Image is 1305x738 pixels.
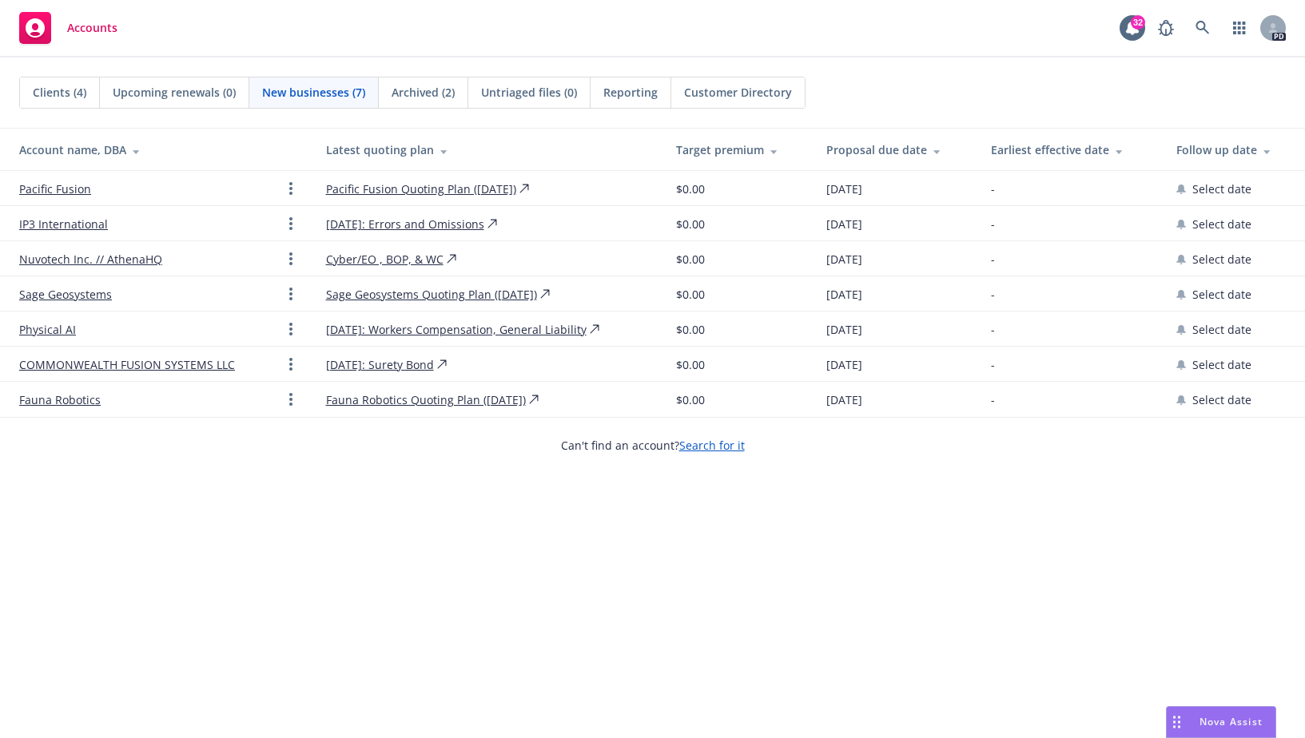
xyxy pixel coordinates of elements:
span: Select date [1192,216,1251,232]
span: - [991,286,995,303]
span: - [991,216,995,232]
span: [DATE] [826,356,862,373]
a: Fauna Robotics [19,391,101,408]
span: - [991,321,995,338]
a: Search for it [679,438,745,453]
span: Can't find an account? [561,437,745,454]
span: [DATE] [826,216,862,232]
a: Sage Geosystems [19,286,112,303]
span: Archived (2) [392,84,455,101]
a: Sage Geosystems Quoting Plan ([DATE]) [326,286,537,303]
span: Select date [1192,356,1251,373]
span: $0.00 [676,391,705,408]
a: Open options [281,179,300,198]
span: Select date [1192,391,1251,408]
div: Target premium [676,141,801,158]
a: Open options [281,249,300,268]
span: $0.00 [676,216,705,232]
span: [DATE] [826,251,862,268]
div: 32 [1131,15,1145,30]
span: [DATE] [826,286,862,303]
span: [DATE] [826,181,862,197]
span: Select date [1192,286,1251,303]
div: Earliest effective date [991,141,1151,158]
a: COMMONWEALTH FUSION SYSTEMS LLC [19,356,235,373]
a: Pacific Fusion [19,181,91,197]
a: Open options [281,319,300,339]
a: Accounts [13,6,124,50]
span: Nova Assist [1200,715,1263,728]
span: Clients (4) [33,84,86,101]
span: - [991,181,995,197]
span: Select date [1192,181,1251,197]
a: Switch app [1223,12,1255,44]
span: - [991,356,995,373]
span: New businesses (7) [262,84,365,101]
span: Accounts [67,22,117,34]
a: Open options [281,390,300,409]
span: $0.00 [676,251,705,268]
a: IP3 International [19,216,108,232]
a: [DATE]: Surety Bond [326,356,434,373]
span: [DATE] [826,321,862,338]
span: $0.00 [676,321,705,338]
a: Open options [281,355,300,374]
div: Latest quoting plan [326,141,651,158]
span: $0.00 [676,181,705,197]
a: Pacific Fusion Quoting Plan ([DATE]) [326,181,516,197]
a: [DATE]: Workers Compensation, General Liability [326,321,587,338]
span: $0.00 [676,356,705,373]
span: Reporting [603,84,658,101]
span: Untriaged files (0) [481,84,577,101]
div: Proposal due date [826,141,965,158]
span: Customer Directory [684,84,792,101]
span: - [991,251,995,268]
a: Cyber/EO , BOP, & WC [326,251,444,268]
span: Select date [1192,251,1251,268]
span: - [991,391,995,408]
span: [DATE] [826,391,862,408]
a: Physical AI [19,321,76,338]
span: $0.00 [676,286,705,303]
a: Fauna Robotics Quoting Plan ([DATE]) [326,391,526,408]
a: Open options [281,284,300,304]
span: Upcoming renewals (0) [113,84,236,101]
div: Drag to move [1167,707,1187,737]
a: [DATE]: Errors and Omissions [326,216,484,232]
span: Select date [1192,321,1251,338]
div: Follow up date [1176,141,1292,158]
a: Open options [281,214,300,233]
div: Account name, DBA [19,141,300,158]
a: Search [1187,12,1219,44]
a: Nuvotech Inc. // AthenaHQ [19,251,162,268]
a: Report a Bug [1150,12,1182,44]
button: Nova Assist [1166,706,1276,738]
